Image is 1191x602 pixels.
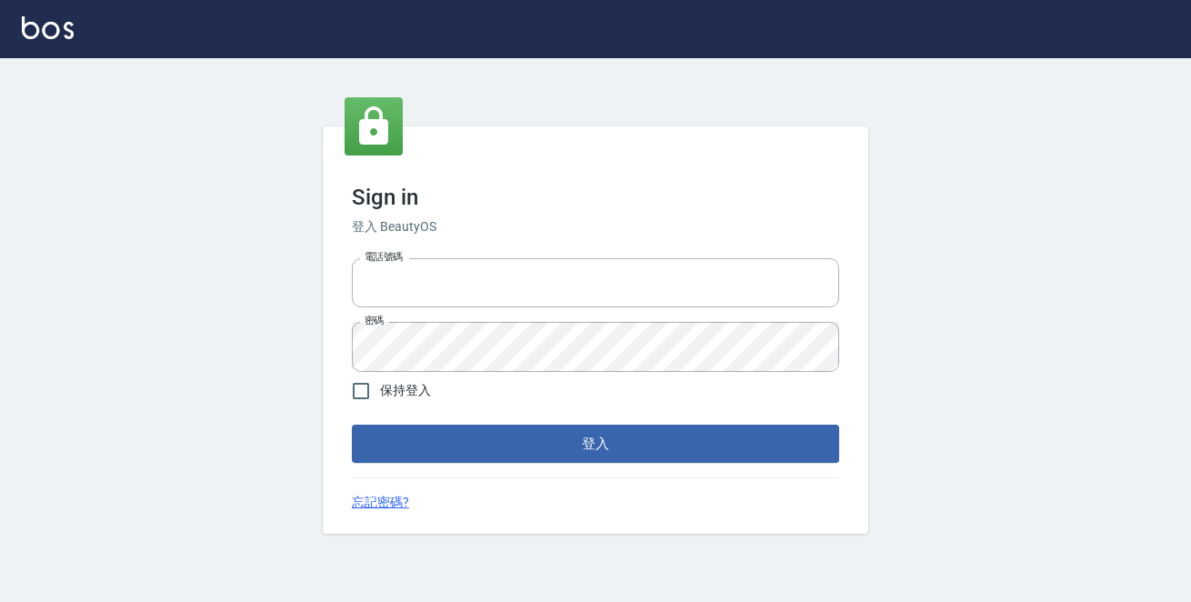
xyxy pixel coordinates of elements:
h3: Sign in [352,185,839,210]
label: 密碼 [365,314,384,327]
a: 忘記密碼? [352,493,409,512]
span: 保持登入 [380,381,431,400]
h6: 登入 BeautyOS [352,217,839,236]
button: 登入 [352,425,839,463]
img: Logo [22,16,74,39]
label: 電話號碼 [365,250,403,264]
